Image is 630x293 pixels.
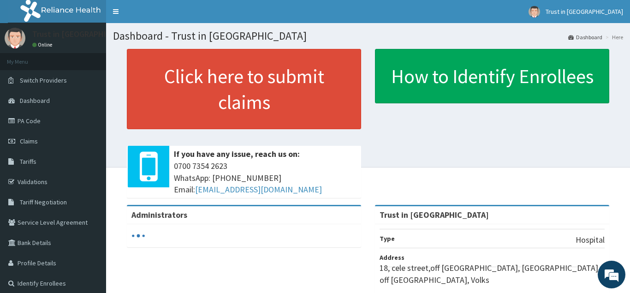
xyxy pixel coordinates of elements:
[127,49,361,129] a: Click here to submit claims
[5,28,25,48] img: User Image
[131,229,145,243] svg: audio-loading
[546,7,623,16] span: Trust in [GEOGRAPHIC_DATA]
[576,234,605,246] p: Hospital
[568,33,602,41] a: Dashboard
[174,149,300,159] b: If you have any issue, reach us on:
[380,262,605,286] p: 18, cele street,off [GEOGRAPHIC_DATA], [GEOGRAPHIC_DATA], off [GEOGRAPHIC_DATA], Volks
[529,6,540,18] img: User Image
[20,76,67,84] span: Switch Providers
[174,160,357,196] span: 0700 7354 2623 WhatsApp: [PHONE_NUMBER] Email:
[380,209,489,220] strong: Trust in [GEOGRAPHIC_DATA]
[113,30,623,42] h1: Dashboard - Trust in [GEOGRAPHIC_DATA]
[20,137,38,145] span: Claims
[375,49,609,103] a: How to Identify Enrollees
[20,157,36,166] span: Tariffs
[20,198,67,206] span: Tariff Negotiation
[380,234,395,243] b: Type
[131,209,187,220] b: Administrators
[32,30,137,38] p: Trust in [GEOGRAPHIC_DATA]
[32,42,54,48] a: Online
[195,184,322,195] a: [EMAIL_ADDRESS][DOMAIN_NAME]
[20,96,50,105] span: Dashboard
[603,33,623,41] li: Here
[380,253,404,262] b: Address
